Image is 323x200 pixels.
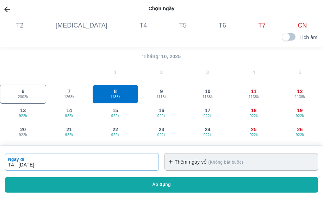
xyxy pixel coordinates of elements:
span: 16 [159,107,164,114]
button: 17922k [185,104,231,123]
button: 30922k [138,142,185,161]
span: 14 [67,107,72,114]
span: 922k [46,113,92,119]
span: 20 [20,126,26,133]
span: 922k [46,132,92,138]
button: 23922k [138,123,185,142]
span: 1138k [185,94,230,100]
span: 18 [251,107,257,114]
span: 10 [205,88,211,95]
strong: Ngày đi [8,157,24,162]
span: 922k [93,113,138,119]
span: 26 [297,126,303,133]
span: 15 [113,107,118,114]
button: 22922k [92,123,138,142]
button: 81138k [92,85,138,104]
span: 922k [139,132,184,138]
span: 922k [0,113,46,119]
button: 15922k [92,104,138,123]
span: 922k [0,132,46,138]
p: Lịch âm [299,34,317,41]
button: 91118k [138,85,185,104]
span: 29 [113,145,118,152]
span: 1138k [93,94,138,100]
p: Thêm ngày về [175,158,315,165]
span: 922k [93,132,138,138]
span: 1118k [139,94,184,100]
button: 16922k [138,104,185,123]
button: 21922k [46,123,92,142]
span: 13 [20,107,26,114]
button: Ngày điT4 - [DATE] [5,153,159,171]
button: Áp dụng [5,177,318,193]
span: 922k [277,113,323,119]
span: 28 [67,145,72,152]
h6: T6 [219,21,226,30]
span: 11 [251,88,257,95]
button: 19922k [277,104,323,123]
span: 22 [113,126,118,133]
span: 1138k [277,94,323,100]
span: 21 [67,126,72,133]
span: 6 [22,88,25,95]
span: 1268k [46,94,92,100]
span: 24 [205,126,211,133]
button: 18922k [231,104,277,123]
span: 7 [68,88,71,95]
span: 25 [251,126,257,133]
button: 26922k [277,123,323,142]
span: 19 [297,107,303,114]
span: 8 [114,88,117,95]
span: (Không bắt buộc) [207,160,243,165]
button: 101138k [185,85,231,104]
button: 24922k [185,123,231,142]
h6: [MEDICAL_DATA] [56,21,107,30]
span: 922k [185,113,230,119]
span: 922k [277,132,323,138]
span: 1138k [231,94,277,100]
button: 31922k [185,142,231,161]
span: 922k [139,113,184,119]
button: 25922k [231,123,277,142]
button: 28922k [46,142,92,161]
h6: T2 [16,21,24,30]
span: 23 [159,126,164,133]
span: 12 [297,88,303,95]
span: 2002k [0,94,46,100]
h6: CN [298,21,307,30]
h6: T7 [258,21,266,30]
button: 71268k [46,85,92,104]
span: 30 [159,145,164,152]
button: 14922k [46,104,92,123]
span: 922k [231,113,277,119]
span: 31 [205,145,211,152]
h6: T5 [179,21,186,30]
p: 'Tháng' 10, 2025 [64,53,259,60]
button: 111138k [231,85,277,104]
p: T4 - [DATE] [8,162,156,167]
span: 922k [185,132,230,138]
h6: T4 [139,21,147,30]
button: Thêm ngày về (Không bắt buộc) [164,153,318,171]
span: 9 [160,88,163,95]
span: 17 [205,107,211,114]
button: 29922k [92,142,138,161]
button: 121138k [277,85,323,104]
span: 27 [20,145,26,152]
span: 922k [231,132,277,138]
